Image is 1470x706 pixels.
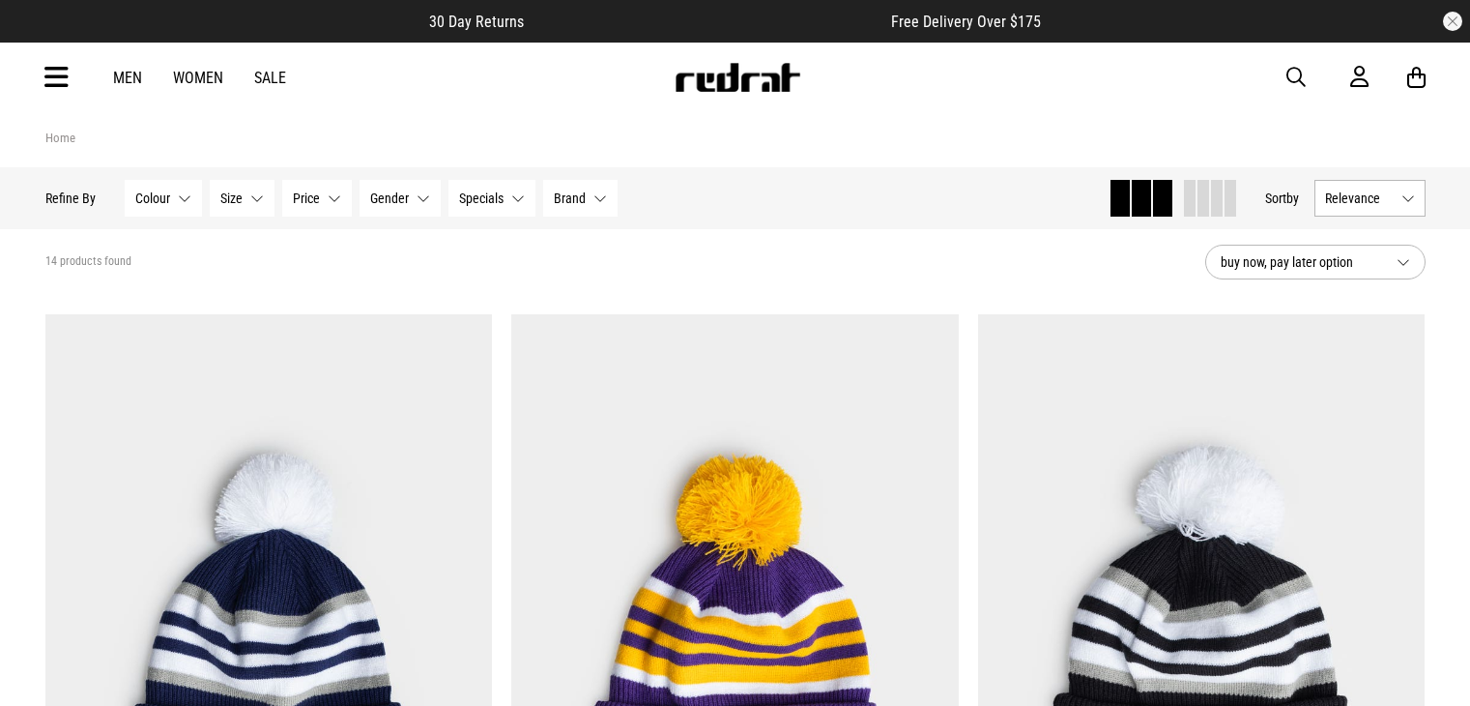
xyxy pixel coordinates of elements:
[891,13,1041,31] span: Free Delivery Over $175
[1314,180,1426,217] button: Relevance
[543,180,618,217] button: Brand
[254,69,286,87] a: Sale
[113,69,142,87] a: Men
[1286,191,1299,206] span: by
[293,191,320,206] span: Price
[1265,187,1299,210] button: Sortby
[45,131,75,145] a: Home
[125,180,202,217] button: Colour
[448,180,535,217] button: Specials
[282,180,352,217] button: Price
[135,191,170,206] span: Colour
[173,69,223,87] a: Women
[360,180,441,217] button: Gender
[562,12,852,31] iframe: Customer reviews powered by Trustpilot
[45,254,131,270] span: 14 products found
[370,191,409,206] span: Gender
[1221,250,1381,274] span: buy now, pay later option
[45,191,96,206] p: Refine By
[220,191,243,206] span: Size
[429,13,524,31] span: 30 Day Returns
[1205,245,1426,279] button: buy now, pay later option
[674,63,801,92] img: Redrat logo
[554,191,586,206] span: Brand
[1325,191,1394,206] span: Relevance
[459,191,504,206] span: Specials
[210,180,274,217] button: Size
